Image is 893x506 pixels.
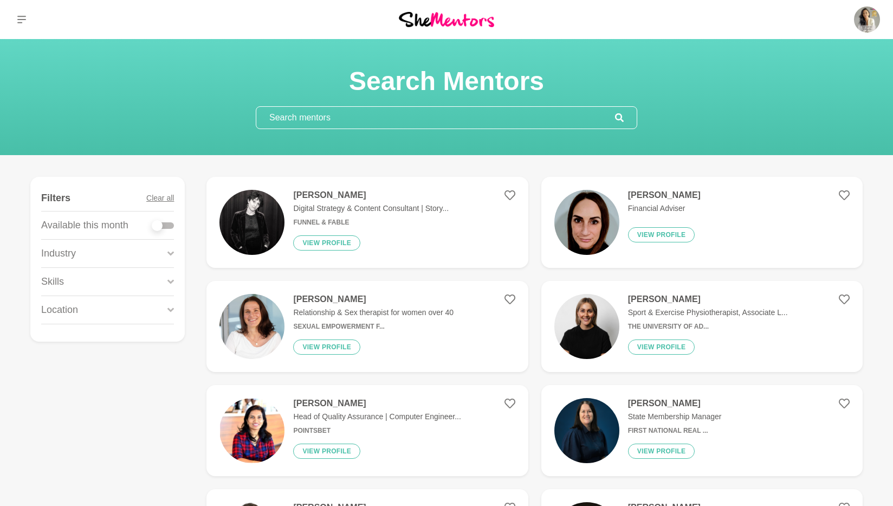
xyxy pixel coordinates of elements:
[628,294,788,305] h4: [PERSON_NAME]
[628,323,788,331] h6: The University of Ad...
[628,398,722,409] h4: [PERSON_NAME]
[219,398,284,463] img: 59f335efb65c6b3f8f0c6c54719329a70c1332df-242x243.png
[146,185,174,211] button: Clear all
[206,385,528,476] a: [PERSON_NAME]Head of Quality Assurance | Computer Engineer...PointsBetView profile
[219,294,284,359] img: d6e4e6fb47c6b0833f5b2b80120bcf2f287bc3aa-2570x2447.jpg
[399,12,494,27] img: She Mentors Logo
[628,340,695,355] button: View profile
[854,7,880,33] img: Jen Gautier
[256,65,637,98] h1: Search Mentors
[41,303,78,317] p: Location
[293,190,449,201] h4: [PERSON_NAME]
[554,398,619,463] img: 069e74e823061df2a8545ae409222f10bd8cae5f-900x600.png
[628,411,722,422] p: State Membership Manager
[41,274,64,289] p: Skills
[293,427,461,435] h6: PointsBet
[256,107,615,129] input: Search mentors
[206,177,528,268] a: [PERSON_NAME]Digital Strategy & Content Consultant | Story...Funnel & FableView profile
[293,307,454,318] p: Relationship & Sex therapist for women over 40
[293,340,360,355] button: View profile
[628,427,722,435] h6: First National Real ...
[541,385,863,476] a: [PERSON_NAME]State Membership ManagerFirst National Real ...View profile
[41,192,70,204] h4: Filters
[219,190,284,255] img: 1044fa7e6122d2a8171cf257dcb819e56f039831-1170x656.jpg
[628,444,695,459] button: View profile
[541,177,863,268] a: [PERSON_NAME]Financial AdviserView profile
[554,190,619,255] img: 2462cd17f0db61ae0eaf7f297afa55aeb6b07152-1255x1348.jpg
[293,444,360,459] button: View profile
[293,219,449,227] h6: Funnel & Fable
[554,294,619,359] img: 523c368aa158c4209afe732df04685bb05a795a5-1125x1128.jpg
[41,246,76,261] p: Industry
[293,294,454,305] h4: [PERSON_NAME]
[293,235,360,251] button: View profile
[41,218,128,233] p: Available this month
[206,281,528,372] a: [PERSON_NAME]Relationship & Sex therapist for women over 40Sexual Empowerment f...View profile
[541,281,863,372] a: [PERSON_NAME]Sport & Exercise Physiotherapist, Associate L...The University of Ad...View profile
[628,190,701,201] h4: [PERSON_NAME]
[628,307,788,318] p: Sport & Exercise Physiotherapist, Associate L...
[628,203,701,214] p: Financial Adviser
[293,323,454,331] h6: Sexual Empowerment f...
[293,411,461,422] p: Head of Quality Assurance | Computer Engineer...
[628,227,695,242] button: View profile
[293,203,449,214] p: Digital Strategy & Content Consultant | Story...
[293,398,461,409] h4: [PERSON_NAME]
